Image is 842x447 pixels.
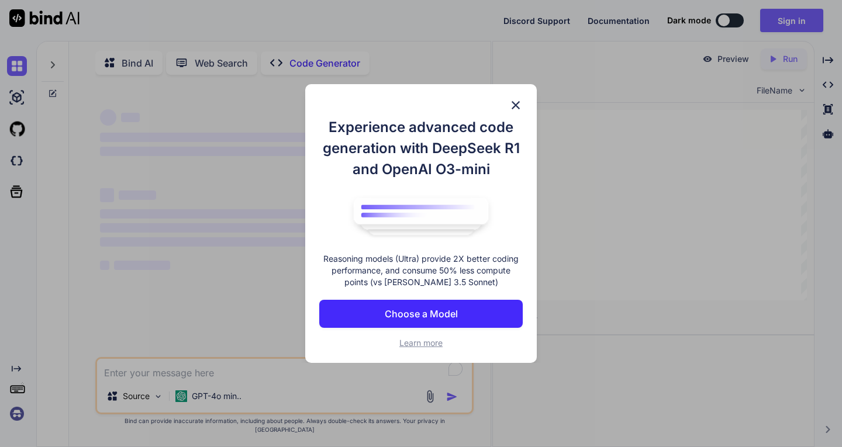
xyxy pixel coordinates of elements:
p: Reasoning models (Ultra) provide 2X better coding performance, and consume 50% less compute point... [319,253,523,288]
img: bind logo [345,192,497,242]
p: Choose a Model [385,307,458,321]
button: Choose a Model [319,300,523,328]
h1: Experience advanced code generation with DeepSeek R1 and OpenAI O3-mini [319,117,523,180]
span: Learn more [399,338,443,348]
img: close [509,98,523,112]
